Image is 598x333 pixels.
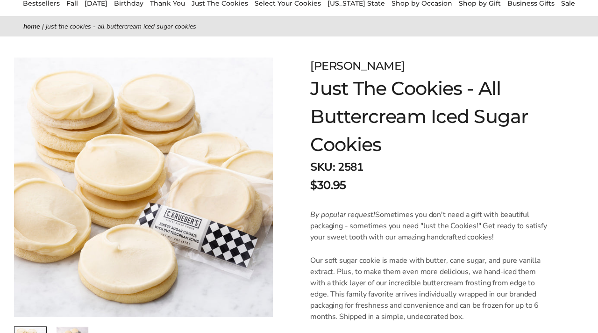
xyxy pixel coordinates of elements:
span: $30.95 [310,177,346,194]
strong: SKU: [310,159,335,174]
nav: breadcrumbs [23,21,575,32]
span: | [42,22,44,31]
span: 2581 [338,159,363,174]
h1: Just The Cookies - All Buttercream Iced Sugar Cookies [310,74,551,159]
img: Just The Cookies - All Buttercream Iced Sugar Cookies [14,58,273,317]
p: Our soft sugar cookie is made with butter, cane sugar, and pure vanilla extract. Plus, to make th... [310,255,551,322]
span: Just The Cookies - All Buttercream Iced Sugar Cookies [46,22,196,31]
a: Home [23,22,40,31]
div: [PERSON_NAME] [310,58,551,74]
em: By popular request! [310,210,375,220]
p: Sometimes you don't need a gift with beautiful packaging - sometimes you need "Just the Cookies!"... [310,209,551,243]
